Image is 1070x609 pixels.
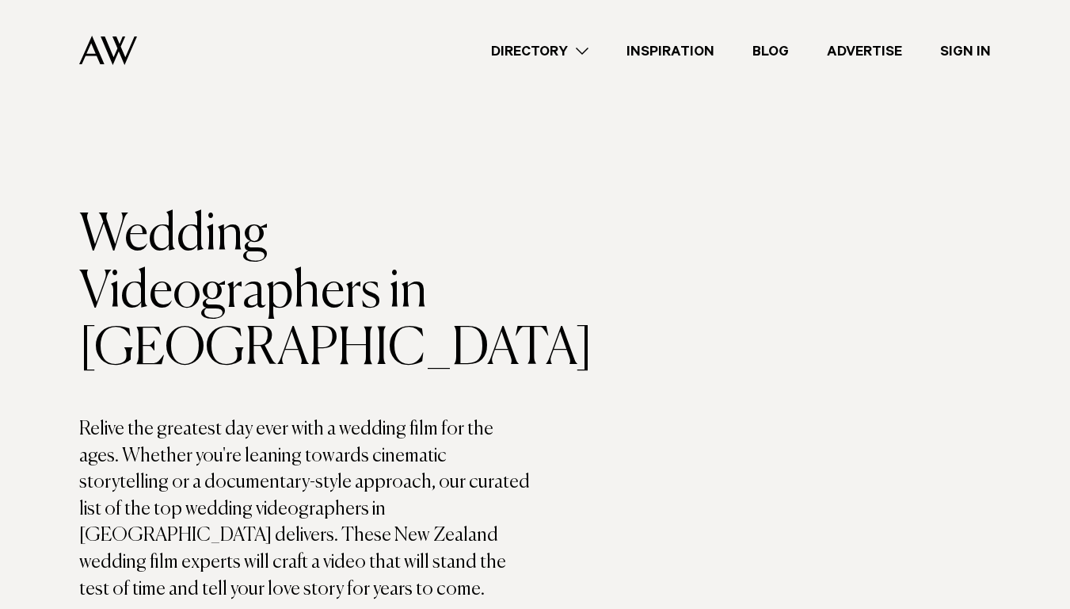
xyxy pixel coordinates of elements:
[79,207,535,378] h1: Wedding Videographers in [GEOGRAPHIC_DATA]
[472,40,607,62] a: Directory
[921,40,1010,62] a: Sign In
[808,40,921,62] a: Advertise
[79,416,535,603] p: Relive the greatest day ever with a wedding film for the ages. Whether you're leaning towards cin...
[733,40,808,62] a: Blog
[79,36,137,65] img: Auckland Weddings Logo
[607,40,733,62] a: Inspiration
